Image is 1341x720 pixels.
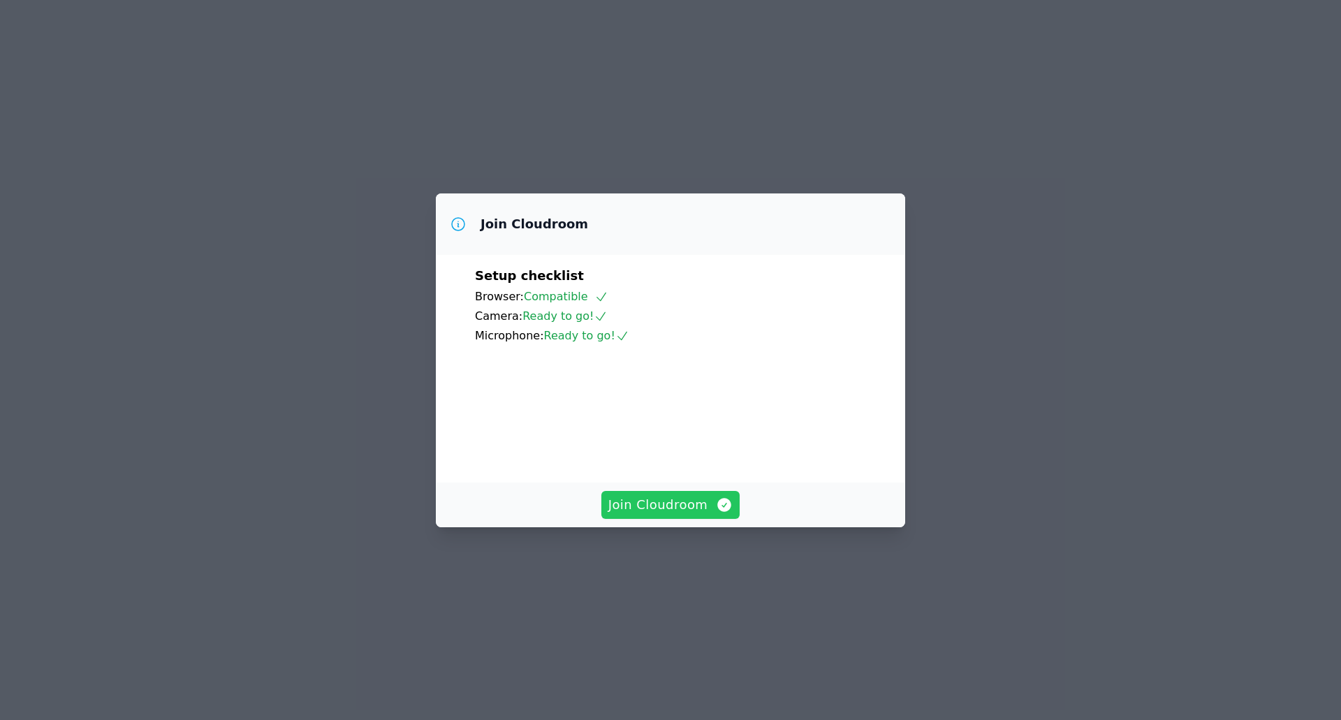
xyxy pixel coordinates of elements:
span: Compatible [524,290,608,303]
span: Browser: [475,290,524,303]
span: Microphone: [475,329,544,342]
span: Ready to go! [544,329,629,342]
span: Setup checklist [475,268,584,283]
span: Ready to go! [522,309,608,323]
span: Camera: [475,309,522,323]
h3: Join Cloudroom [481,216,588,233]
button: Join Cloudroom [601,491,740,519]
span: Join Cloudroom [608,495,733,515]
